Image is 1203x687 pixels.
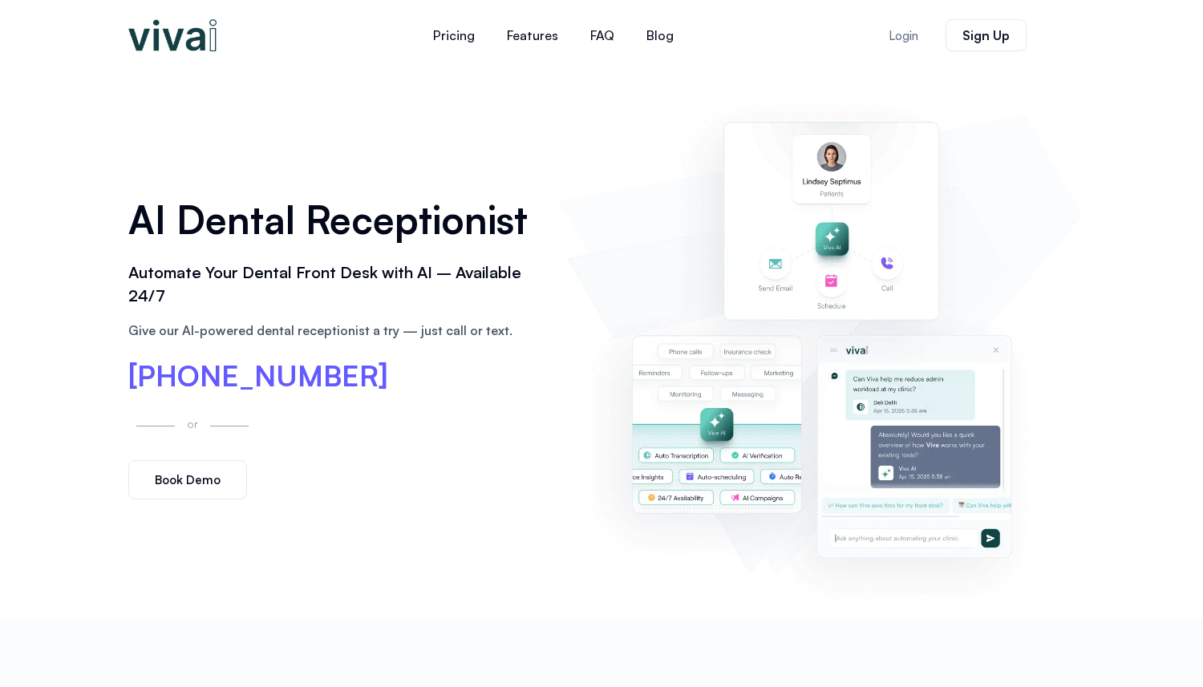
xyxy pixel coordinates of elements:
[962,29,1010,42] span: Sign Up
[128,261,542,308] h2: Automate Your Dental Front Desk with AI – Available 24/7
[491,16,574,55] a: Features
[128,321,542,340] p: Give our AI-powered dental receptionist a try — just call or text.
[630,16,690,55] a: Blog
[566,87,1075,604] img: AI dental receptionist dashboard – virtual receptionist dental office
[128,460,247,499] a: Book Demo
[889,30,918,42] span: Login
[128,362,388,390] a: [PHONE_NUMBER]
[321,16,786,55] nav: Menu
[183,414,202,433] p: or
[946,19,1027,51] a: Sign Up
[417,16,491,55] a: Pricing
[128,192,542,248] h1: AI Dental Receptionist
[574,16,630,55] a: FAQ
[155,474,221,486] span: Book Demo
[869,20,938,51] a: Login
